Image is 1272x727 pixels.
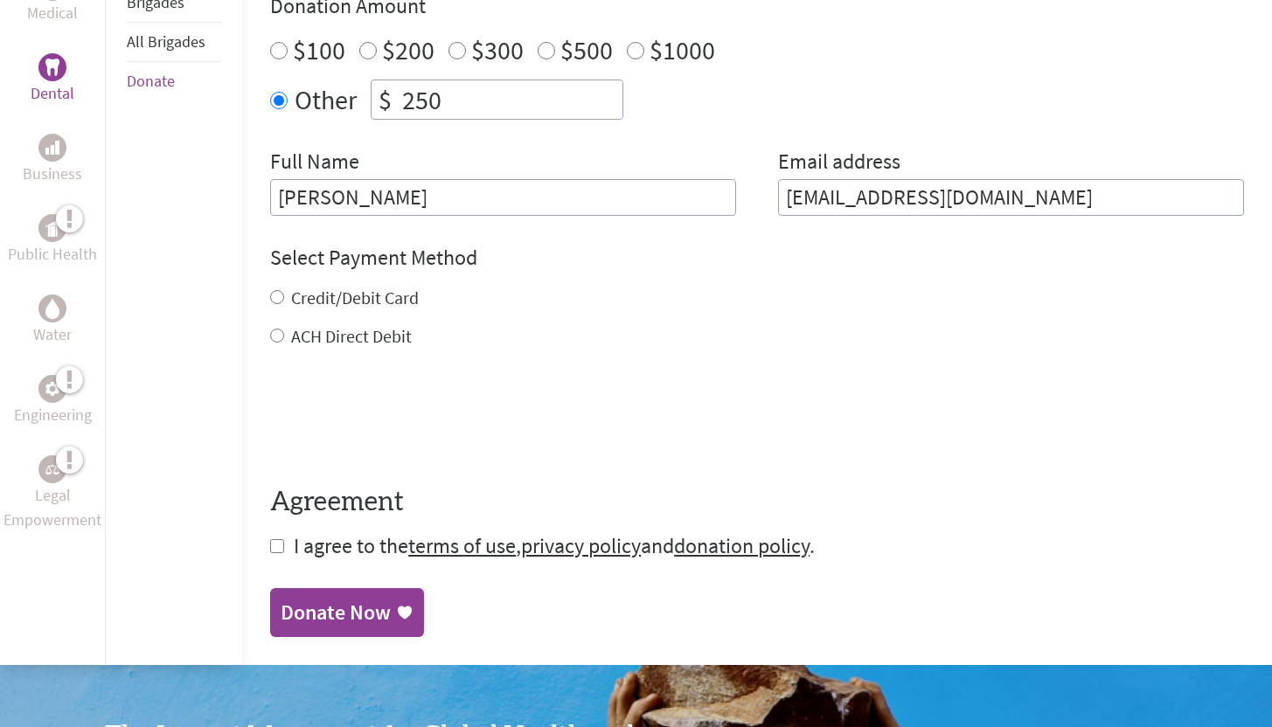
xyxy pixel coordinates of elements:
a: WaterWater [33,294,72,347]
a: privacy policy [521,532,641,559]
img: Engineering [45,381,59,395]
p: Medical [27,1,78,25]
label: $100 [293,33,345,66]
label: Other [295,80,357,120]
label: Full Name [270,148,359,179]
h4: Select Payment Method [270,244,1244,272]
p: Engineering [14,403,92,427]
div: Engineering [38,375,66,403]
input: Enter Amount [399,80,622,119]
label: Email address [778,148,900,179]
a: EngineeringEngineering [14,375,92,427]
p: Public Health [8,242,97,267]
div: Donate Now [281,599,391,627]
p: Dental [31,81,74,106]
p: Legal Empowerment [3,483,101,532]
iframe: reCAPTCHA [270,384,536,452]
div: Water [38,294,66,322]
div: Legal Empowerment [38,455,66,483]
a: Donate Now [270,588,424,637]
div: Dental [38,53,66,81]
a: terms of use [408,532,516,559]
h4: Agreement [270,487,1244,518]
label: $200 [382,33,434,66]
a: All Brigades [127,31,205,52]
img: Dental [45,59,59,75]
div: Business [38,134,66,162]
label: $500 [560,33,613,66]
li: Donate [127,62,221,100]
a: Legal EmpowermentLegal Empowerment [3,455,101,532]
label: $1000 [650,33,715,66]
div: Public Health [38,214,66,242]
a: donation policy [674,532,810,559]
li: All Brigades [127,23,221,62]
a: Donate [127,71,175,91]
div: $ [372,80,399,119]
label: Credit/Debit Card [291,287,419,308]
p: Water [33,322,72,347]
a: BusinessBusiness [23,134,82,186]
input: Your Email [778,179,1244,216]
input: Enter Full Name [270,179,736,216]
label: $300 [471,33,524,66]
img: Legal Empowerment [45,464,59,474]
label: ACH Direct Debit [291,325,412,347]
img: Public Health [45,219,59,237]
a: DentalDental [31,53,74,106]
img: Business [45,141,59,155]
p: Business [23,162,82,186]
span: I agree to the , and . [294,532,815,559]
img: Water [45,298,59,318]
a: Public HealthPublic Health [8,214,97,267]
